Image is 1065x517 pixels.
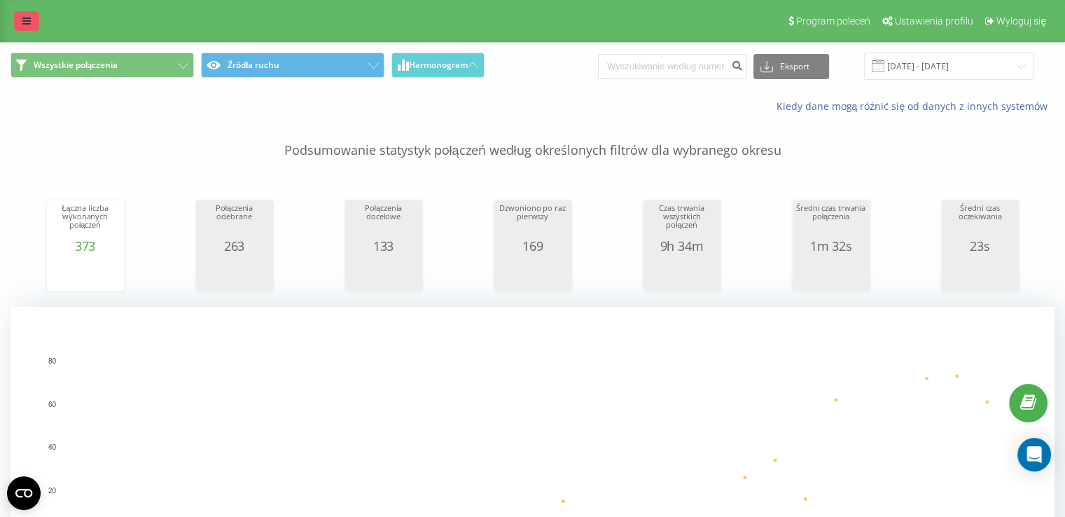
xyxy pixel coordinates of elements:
div: 9h 34m [647,239,717,253]
span: Program poleceń [796,15,870,27]
div: 23s [945,239,1015,253]
svg: A chart. [647,253,717,295]
div: Połączenia docelowe [349,204,419,239]
svg: A chart. [200,253,270,295]
button: Źródła ruchu [201,53,384,78]
svg: A chart. [945,253,1015,295]
svg: A chart. [796,253,866,295]
p: Podsumowanie statystyk połączeń według określonych filtrów dla wybranego okresu [11,113,1054,160]
div: 169 [498,239,568,253]
div: 373 [50,239,120,253]
input: Wyszukiwanie według numeru [598,54,746,79]
span: Wszystkie połączenia [34,60,118,71]
text: 80 [48,357,57,365]
div: 263 [200,239,270,253]
div: Czas trwania wszystkich połączeń [647,204,717,239]
svg: A chart. [498,253,568,295]
div: Łączna liczba wykonanych połączeń [50,204,120,239]
text: 60 [48,401,57,408]
svg: A chart. [50,253,120,295]
a: Kiedy dane mogą różnić się od danych z innych systemów [776,99,1054,113]
div: 1m 32s [796,239,866,253]
div: Open Intercom Messenger [1017,438,1051,471]
button: Wszystkie połączenia [11,53,194,78]
button: Eksport [753,54,829,79]
div: Połączenia odebrane [200,204,270,239]
text: 40 [48,443,57,451]
div: Dzwoniono po raz pierwszy [498,204,568,239]
span: Ustawienia profilu [895,15,973,27]
div: 133 [349,239,419,253]
span: Harmonogram [409,60,468,70]
div: Średni czas trwania połączenia [796,204,866,239]
svg: A chart. [349,253,419,295]
text: 20 [48,487,57,495]
span: Wyloguj się [996,15,1046,27]
button: Open CMP widget [7,476,41,510]
div: Średni czas oczekiwania [945,204,1015,239]
button: Harmonogram [391,53,485,78]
